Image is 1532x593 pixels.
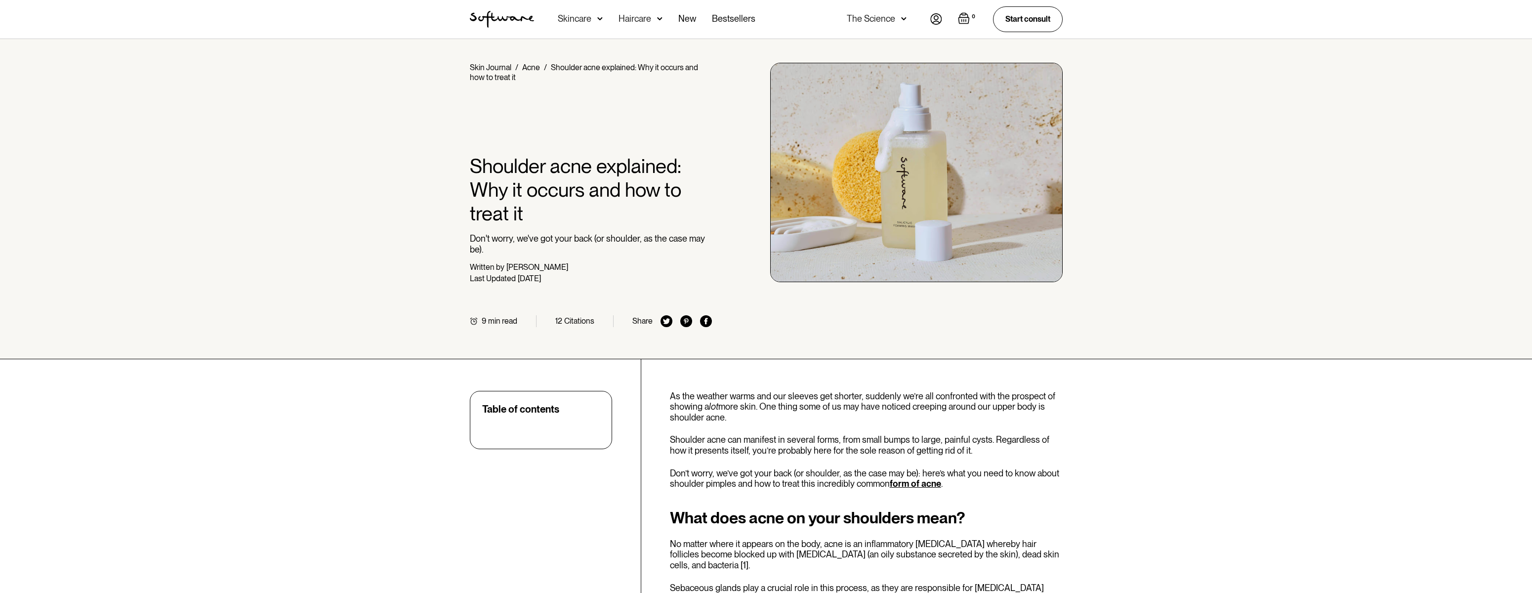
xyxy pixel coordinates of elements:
[558,14,591,24] div: Skincare
[506,262,568,272] div: [PERSON_NAME]
[958,12,977,26] a: Open cart
[890,478,941,489] a: form of acne
[470,233,712,254] p: Don't worry, we've got your back (or shoulder, as the case may be).
[993,6,1063,32] a: Start consult
[670,468,1063,489] p: Don’t worry, we’ve got your back (or shoulder, as the case may be): here’s what you need to know ...
[470,274,516,283] div: Last Updated
[470,154,712,225] h1: Shoulder acne explained: Why it occurs and how to treat it
[518,274,541,283] div: [DATE]
[515,63,518,72] div: /
[597,14,603,24] img: arrow down
[632,316,653,326] div: Share
[661,315,672,327] img: twitter icon
[901,14,907,24] img: arrow down
[619,14,651,24] div: Haircare
[482,403,559,415] div: Table of contents
[488,316,517,326] div: min read
[482,316,486,326] div: 9
[680,315,692,327] img: pinterest icon
[700,315,712,327] img: facebook icon
[470,11,534,28] img: Software Logo
[564,316,594,326] div: Citations
[555,316,562,326] div: 12
[670,391,1063,423] p: As the weather warms and our sleeves get shorter, suddenly we’re all confronted with the prospect...
[522,63,540,72] a: Acne
[847,14,895,24] div: The Science
[670,509,1063,527] h2: What does acne on your shoulders mean?
[670,434,1063,456] p: Shoulder acne can manifest in several forms, from small bumps to large, painful cysts. Regardless...
[544,63,547,72] div: /
[470,262,504,272] div: Written by
[470,63,511,72] a: Skin Journal
[970,12,977,21] div: 0
[709,401,718,412] em: lot
[657,14,662,24] img: arrow down
[670,539,1063,571] p: No matter where it appears on the body, acne is an inflammatory [MEDICAL_DATA] whereby hair folli...
[470,63,698,82] div: Shoulder acne explained: Why it occurs and how to treat it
